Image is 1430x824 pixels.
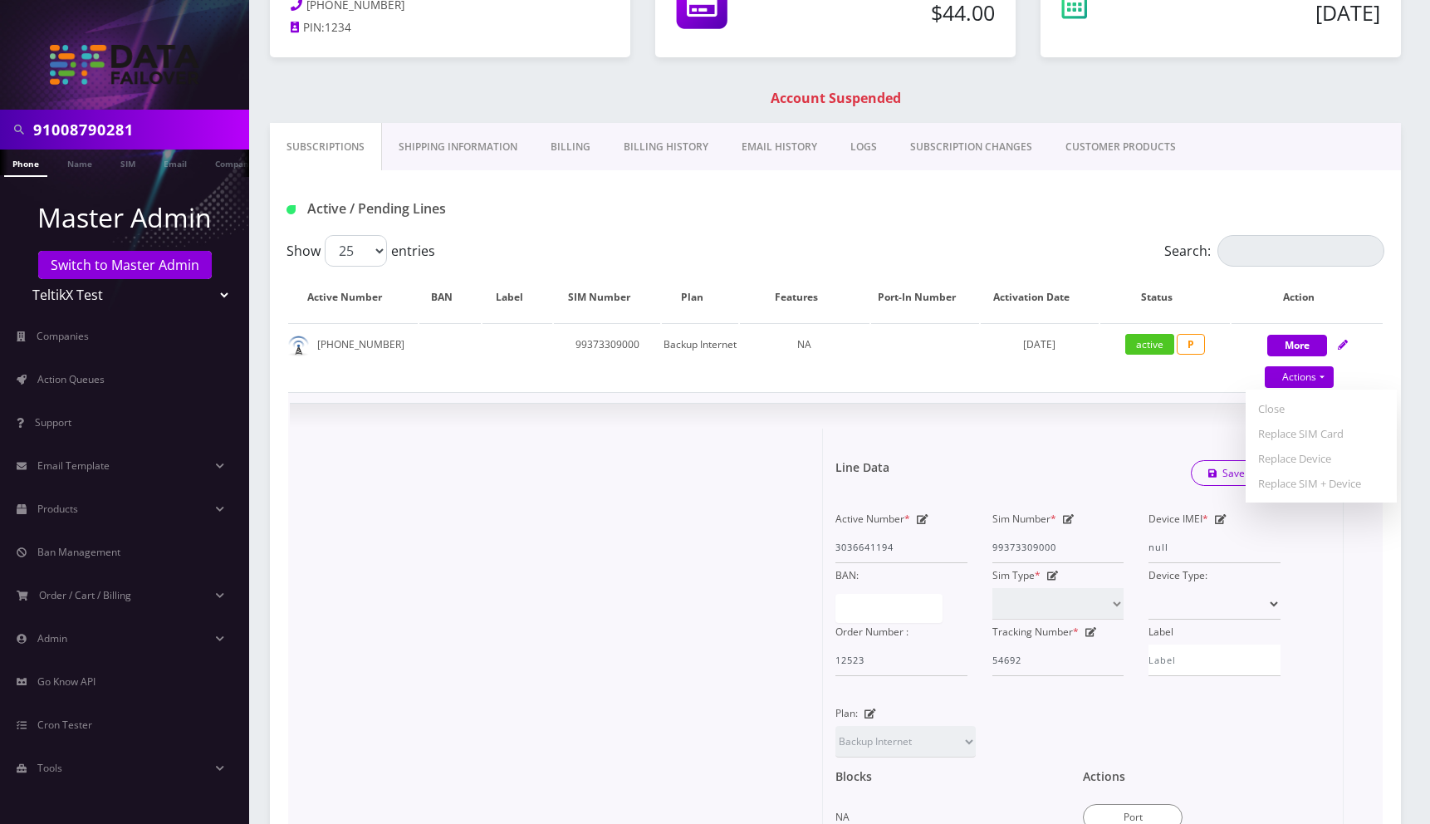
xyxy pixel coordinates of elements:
[288,273,418,321] th: Active Number: activate to sort column ascending
[871,273,979,321] th: Port-In Number: activate to sort column ascending
[662,323,738,390] td: Backup Internet
[50,45,199,85] img: TeltikX Test
[992,620,1079,645] label: Tracking Number
[37,545,120,559] span: Ban Management
[662,273,738,321] th: Plan: activate to sort column ascending
[37,631,67,645] span: Admin
[834,123,894,171] a: LOGS
[35,415,71,429] span: Support
[37,372,105,386] span: Action Queues
[270,123,382,171] a: Subscriptions
[37,674,95,689] span: Go Know API
[1125,334,1174,355] span: active
[1148,645,1281,676] input: Label
[607,123,725,171] a: Billing History
[37,761,62,775] span: Tools
[382,123,534,171] a: Shipping Information
[288,323,418,390] td: [PHONE_NUMBER]
[37,459,110,473] span: Email Template
[1083,770,1125,784] h1: Actions
[291,20,325,37] a: PIN:
[992,645,1124,676] input: Tracking Number
[288,336,309,356] img: default.png
[59,150,100,175] a: Name
[1246,421,1397,446] a: Replace SIM Card
[992,563,1041,588] label: Sim Type
[4,150,47,177] a: Phone
[1148,620,1173,645] label: Label
[725,123,834,171] a: EMAIL HISTORY
[38,251,212,279] a: Switch to Master Admin
[33,114,245,145] input: Search in Company
[835,507,910,532] label: Active Number
[207,150,262,175] a: Company
[835,701,858,726] label: Plan:
[1100,273,1230,321] th: Status: activate to sort column ascending
[325,20,351,35] span: 1234
[482,273,552,321] th: Label: activate to sort column ascending
[1164,235,1384,267] label: Search:
[325,235,387,267] select: Showentries
[835,770,872,784] h1: Blocks
[1246,471,1397,496] a: Replace SIM + Device
[1267,335,1327,356] button: More
[1148,507,1208,532] label: Device IMEI
[1023,337,1055,351] span: [DATE]
[554,273,660,321] th: SIM Number: activate to sort column ascending
[1217,235,1384,267] input: Search:
[37,718,92,732] span: Cron Tester
[1246,446,1397,471] a: Replace Device
[835,461,889,475] h1: Line Data
[981,273,1099,321] th: Activation Date: activate to sort column ascending
[835,532,967,563] input: Active Number
[1148,532,1281,563] input: IMEI
[894,123,1049,171] a: SUBSCRIPTION CHANGES
[1232,273,1383,321] th: Action: activate to sort column ascending
[286,201,636,217] h1: Active / Pending Lines
[37,329,89,343] span: Companies
[1191,460,1306,486] a: Save Changes
[835,620,908,645] label: Order Number :
[1191,461,1306,486] button: Save Changes
[112,150,144,175] a: SIM
[554,323,660,390] td: 99373309000
[37,502,78,516] span: Products
[419,273,481,321] th: BAN: activate to sort column ascending
[992,532,1124,563] input: Sim Number
[39,588,131,602] span: Order / Cart / Billing
[534,123,607,171] a: Billing
[1246,390,1397,503] div: Actions
[286,205,296,214] img: Active / Pending Lines
[740,273,869,321] th: Features: activate to sort column ascending
[155,150,195,175] a: Email
[1265,366,1334,388] a: Actions
[1246,396,1397,421] a: Close
[286,235,435,267] label: Show entries
[274,91,1397,106] h1: Account Suspended
[835,645,967,676] input: Order Number
[1177,334,1205,355] span: P
[740,323,869,390] td: NA
[835,563,859,588] label: BAN:
[1049,123,1192,171] a: CUSTOMER PRODUCTS
[1148,563,1207,588] label: Device Type:
[992,507,1056,532] label: Sim Number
